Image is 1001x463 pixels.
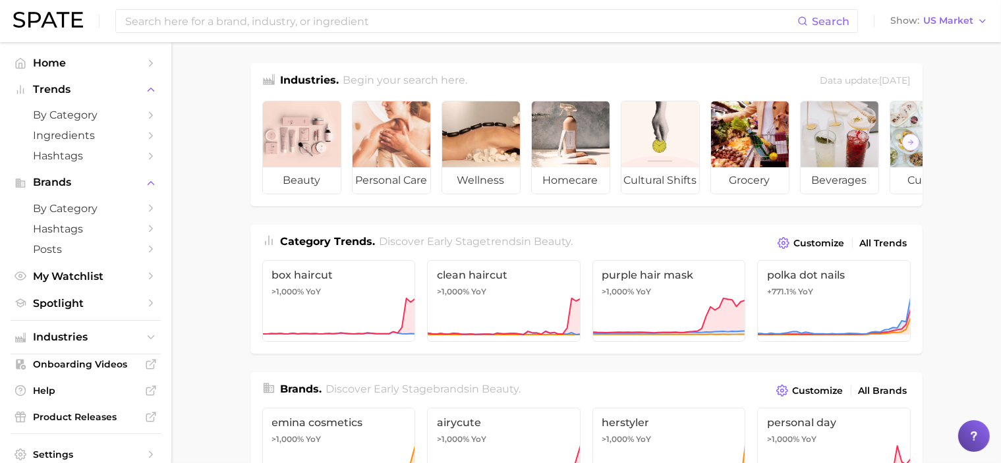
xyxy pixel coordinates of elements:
span: US Market [923,17,973,24]
span: >1,000% [602,286,635,296]
span: Search [812,15,849,28]
a: Hashtags [11,219,161,239]
span: Brands . [281,383,322,395]
span: >1,000% [437,286,469,296]
span: Show [890,17,919,24]
a: box haircut>1,000% YoY [262,260,416,342]
button: Brands [11,173,161,192]
span: grocery [711,167,789,194]
span: YoY [801,434,816,445]
span: polka dot nails [767,269,901,281]
button: ShowUS Market [887,13,991,30]
span: personal day [767,416,901,429]
span: box haircut [272,269,406,281]
a: purple hair mask>1,000% YoY [592,260,746,342]
a: Posts [11,239,161,259]
span: wellness [442,167,520,194]
h2: Begin your search here. [343,72,467,90]
span: YoY [637,434,652,445]
a: by Category [11,198,161,219]
a: wellness [442,101,521,194]
span: Help [33,385,138,396]
span: >1,000% [602,434,635,444]
a: Hashtags [11,146,161,166]
a: Product Releases [11,407,161,427]
button: Industries [11,327,161,347]
span: beauty [263,167,341,194]
span: beauty [534,235,571,248]
span: All Trends [860,238,907,249]
span: All Brands [859,385,907,396]
span: Discover Early Stage trends in . [379,235,573,248]
span: My Watchlist [33,270,138,283]
span: herstyler [602,416,736,429]
span: Hashtags [33,150,138,162]
a: personal care [352,101,431,194]
span: Trends [33,84,138,95]
a: grocery [710,101,789,194]
img: SPATE [13,12,83,28]
button: Customize [774,234,847,252]
a: clean haircut>1,000% YoY [427,260,581,342]
span: >1,000% [437,434,469,444]
span: homecare [532,167,610,194]
a: Spotlight [11,293,161,313]
span: airycute [437,416,571,429]
span: Ingredients [33,129,138,142]
button: Customize [773,381,846,400]
span: Product Releases [33,411,138,423]
div: Data update: [DATE] [820,72,911,90]
span: Spotlight [33,297,138,310]
span: by Category [33,202,138,215]
a: cultural shifts [621,101,700,194]
span: Onboarding Videos [33,358,138,370]
a: beauty [262,101,341,194]
button: Trends [11,80,161,99]
span: YoY [471,286,486,297]
span: purple hair mask [602,269,736,281]
span: Customize [793,385,844,396]
span: Customize [794,238,845,249]
button: Scroll Right [902,134,919,151]
a: polka dot nails+771.1% YoY [757,260,911,342]
a: by Category [11,105,161,125]
a: My Watchlist [11,266,161,286]
span: YoY [637,286,652,297]
a: culinary [890,101,969,194]
span: >1,000% [767,434,799,444]
span: beverages [801,167,878,194]
a: Ingredients [11,125,161,146]
span: >1,000% [272,286,304,296]
span: Posts [33,243,138,256]
a: Onboarding Videos [11,354,161,374]
span: Settings [33,449,138,460]
span: culinary [890,167,968,194]
span: Category Trends . [281,235,376,248]
span: emina cosmetics [272,416,406,429]
a: All Brands [855,382,911,400]
span: Brands [33,177,138,188]
span: Discover Early Stage brands in . [326,383,521,395]
a: All Trends [857,234,911,252]
span: clean haircut [437,269,571,281]
span: >1,000% [272,434,304,444]
span: Industries [33,331,138,343]
span: YoY [306,434,322,445]
a: homecare [531,101,610,194]
span: cultural shifts [621,167,699,194]
span: personal care [353,167,430,194]
span: YoY [471,434,486,445]
span: YoY [306,286,322,297]
a: Help [11,381,161,400]
a: Home [11,53,161,73]
span: beauty [482,383,519,395]
span: by Category [33,109,138,121]
h1: Industries. [281,72,339,90]
span: +771.1% [767,286,796,296]
span: Hashtags [33,223,138,235]
span: YoY [798,286,813,297]
input: Search here for a brand, industry, or ingredient [124,10,797,32]
span: Home [33,57,138,69]
a: beverages [800,101,879,194]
